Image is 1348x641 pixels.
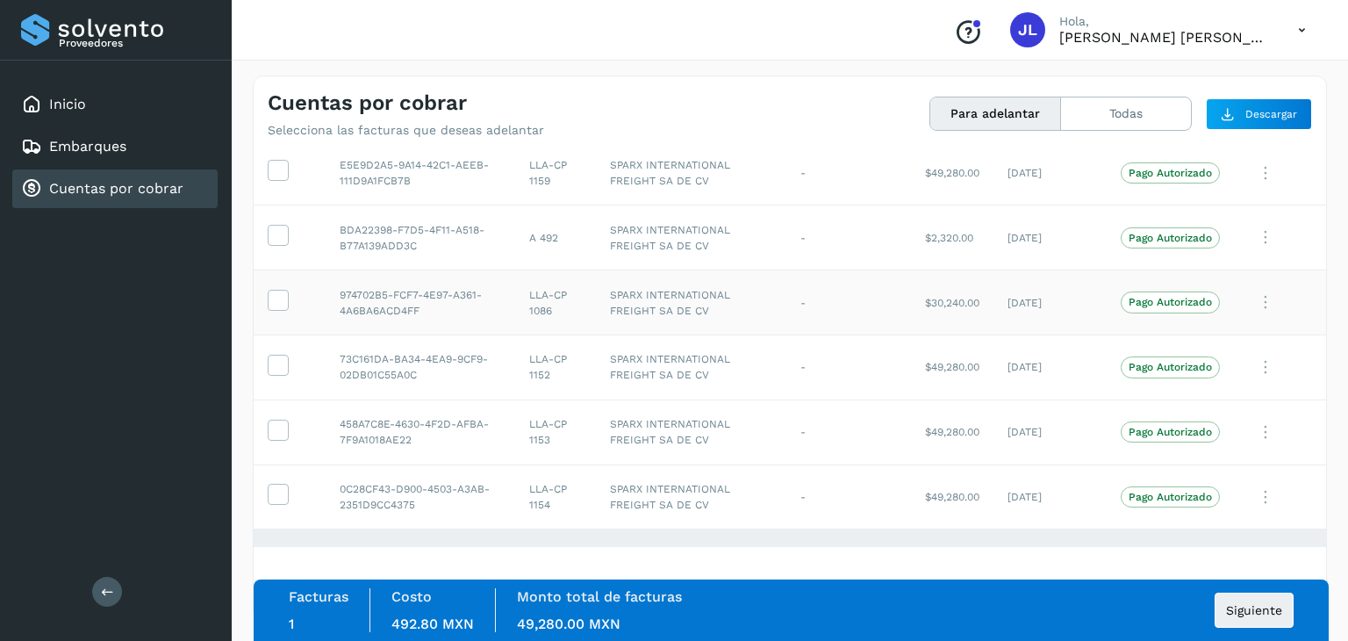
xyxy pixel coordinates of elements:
a: Cuentas por cobrar [49,180,183,197]
td: LLA-CP 1041 [515,529,596,594]
td: LLA-CP 1153 [515,400,596,465]
label: Monto total de facturas [517,588,682,605]
span: 492.80 MXN [391,616,474,632]
td: [DATE] [993,465,1107,529]
p: Pago Autorizado [1129,426,1212,438]
label: Costo [391,588,432,605]
td: 73C161DA-BA34-4EA9-9CF9-02DB01C55A0C [326,335,515,400]
td: - [786,270,911,335]
span: 49,280.00 MXN [517,616,620,632]
td: [DATE] [993,400,1107,465]
h4: Cuentas por cobrar [268,90,467,116]
td: LLA-CP 1152 [515,335,596,400]
button: Todas [1061,97,1191,130]
td: [DATE] [993,205,1107,270]
div: Embarques [12,127,218,166]
td: LLA-CP 1086 [515,270,596,335]
td: SPARX INTERNATIONAL FREIGHT SA DE CV [596,335,786,400]
label: Facturas [289,588,348,605]
span: Descargar [1245,106,1297,122]
button: Descargar [1206,98,1312,130]
span: Siguiente [1226,604,1282,616]
td: SPARX INTERNATIONAL FREIGHT SA DE CV [596,400,786,465]
p: Pago Autorizado [1129,167,1212,179]
td: $49,280.00 [911,529,993,594]
td: - [786,335,911,400]
td: - [786,529,911,594]
td: SPARX INTERNATIONAL FREIGHT SA DE CV [596,270,786,335]
td: BDA22398-F7D5-4F11-A518-B77A139ADD3C [326,205,515,270]
td: $49,280.00 [911,140,993,205]
td: LLA-CP 1154 [515,465,596,529]
span: 1 [289,616,294,632]
p: Proveedores [59,37,211,49]
td: 974702B5-FCF7-4E97-A361-4A6BA6ACD4FF [326,270,515,335]
td: SPARX INTERNATIONAL FREIGHT SA DE CV [596,205,786,270]
p: Pago Autorizado [1129,361,1212,373]
div: Cuentas por cobrar [12,169,218,208]
button: Siguiente [1215,593,1294,628]
td: SPARX INTERNATIONAL FREIGHT SA DE CV [596,465,786,529]
p: Selecciona las facturas que deseas adelantar [268,123,544,138]
td: 0C28CF43-D900-4503-A3AB-2351D9CC4375 [326,465,515,529]
a: Embarques [49,138,126,155]
td: [DATE] [993,529,1107,594]
td: SPARX INTERNATIONAL FREIGHT SA DE CV [596,140,786,205]
a: Inicio [49,96,86,112]
td: [DATE] [993,140,1107,205]
p: Pago Autorizado [1129,232,1212,244]
td: $2,320.00 [911,205,993,270]
td: A 492 [515,205,596,270]
td: - [786,465,911,529]
p: Pago Autorizado [1129,296,1212,308]
td: $49,280.00 [911,465,993,529]
td: - [786,140,911,205]
p: Pago Autorizado [1129,491,1212,503]
td: $30,240.00 [911,270,993,335]
p: Hola, [1059,14,1270,29]
td: $49,280.00 [911,400,993,465]
td: [DATE] [993,270,1107,335]
td: CEB83596-8153-4D31-91D6-C7A208081166 [326,529,515,594]
td: - [786,205,911,270]
td: 458A7C8E-4630-4F2D-AFBA-7F9A1018AE22 [326,400,515,465]
td: E5E9D2A5-9A14-42C1-AEEB-111D9A1FCB7B [326,140,515,205]
td: [DATE] [993,335,1107,400]
div: Inicio [12,85,218,124]
button: Para adelantar [930,97,1061,130]
p: JOSE LUIS GUZMAN ORTA [1059,29,1270,46]
td: SPARX INTERNATIONAL FREIGHT SA DE CV [596,529,786,594]
td: LLA-CP 1159 [515,140,596,205]
td: - [786,400,911,465]
td: $49,280.00 [911,335,993,400]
